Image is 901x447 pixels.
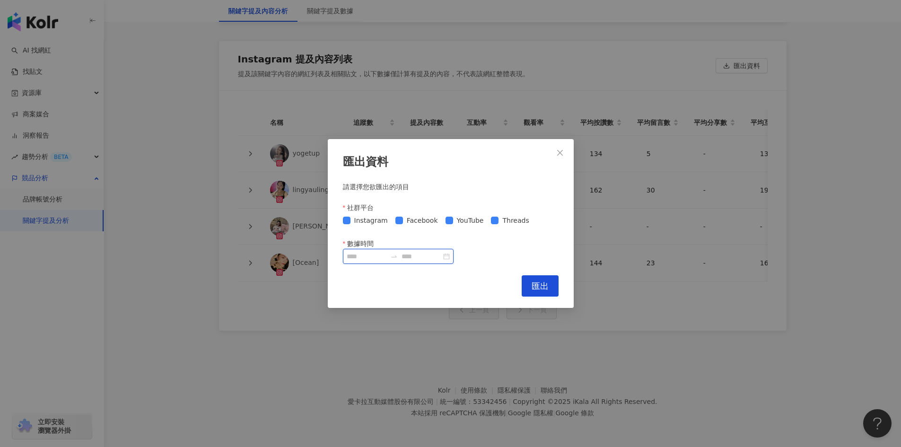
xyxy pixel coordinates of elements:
label: 數據時間 [343,238,381,249]
span: Threads [499,215,533,226]
div: 請選擇您欲匯出的項目 [343,182,559,192]
div: 匯出資料 [343,154,559,170]
span: YouTube [453,215,488,226]
span: Facebook [403,215,442,226]
span: swap-right [390,253,398,260]
button: 匯出 [522,275,559,297]
button: Close [551,143,569,162]
span: to [390,253,398,260]
label: 社群平台 [343,202,381,213]
span: close [556,149,564,157]
input: 數據時間 [347,251,386,262]
span: 匯出 [532,281,549,291]
span: Instagram [350,215,392,226]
